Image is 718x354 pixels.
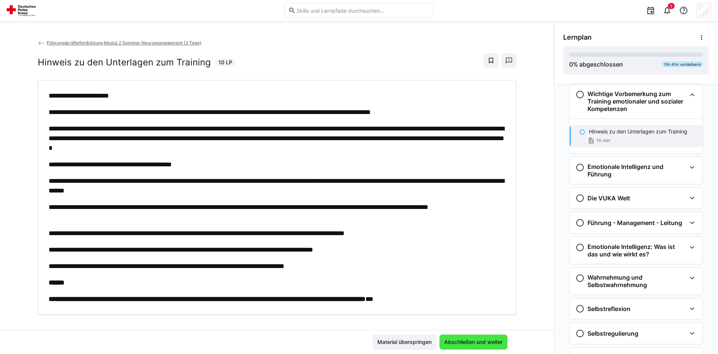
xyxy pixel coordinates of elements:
h3: Selbstregulierung [587,330,638,337]
p: Hinweis zu den Unterlagen zum Training [589,128,687,135]
a: Führungskräftefortbildung Modul 2 Seminar Neuromanagement (2 Tage) [38,40,202,46]
span: Lernplan [563,33,592,41]
h2: Hinweis zu den Unterlagen zum Training [38,57,211,68]
span: 5 [670,4,672,8]
input: Skills und Lernpfade durchsuchen… [296,7,430,14]
span: 0 [569,61,573,68]
div: 15h 41m verbleibend [662,61,703,67]
h3: Führung - Management - Leitung [587,219,682,227]
h3: Die VUKA Welt [587,194,630,202]
span: Material überspringen [376,338,433,346]
h3: Wichtige Vorbemerkung zum Training emotionaler und sozialer Kompetenzen [587,90,686,113]
h3: Selbstreflexion [587,305,630,313]
h3: Emotionale Intelligenz und Führung [587,163,686,178]
span: Führungskräftefortbildung Modul 2 Seminar Neuromanagement (2 Tage) [47,40,202,46]
button: Abschließen und weiter [439,335,507,350]
span: Abschließen und weiter [443,338,504,346]
h3: Emotionale Intelligenz: Was ist das und wie wirkt es? [587,243,686,258]
div: % abgeschlossen [569,60,623,69]
span: 10 min [596,138,610,144]
button: Material überspringen [372,335,436,350]
h3: Wahrnehmung und Selbstwahrnehmung [587,274,686,289]
span: 10 LP [218,59,232,66]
